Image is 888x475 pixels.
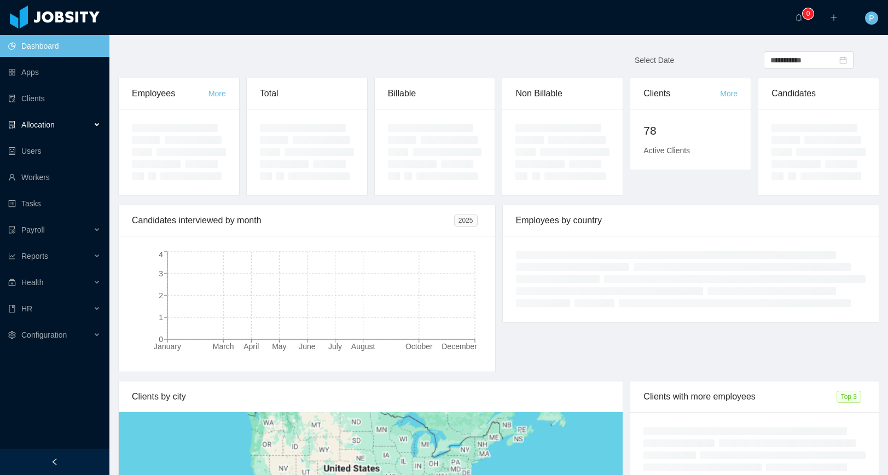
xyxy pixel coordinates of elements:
[8,61,101,83] a: icon: appstoreApps
[643,381,836,412] div: Clients with more employees
[8,193,101,215] a: icon: profileTasks
[260,78,354,109] div: Total
[21,331,67,339] span: Configuration
[643,146,690,155] span: Active Clients
[635,56,674,65] span: Select Date
[132,205,454,236] div: Candidates interviewed by month
[272,342,286,351] tspan: May
[720,89,738,98] a: More
[8,305,16,312] i: icon: book
[388,78,482,109] div: Billable
[803,8,814,19] sup: 0
[405,342,433,351] tspan: October
[8,331,16,339] i: icon: setting
[21,252,48,260] span: Reports
[154,342,181,351] tspan: January
[8,166,101,188] a: icon: userWorkers
[515,78,610,109] div: Non Billable
[21,120,55,129] span: Allocation
[299,342,316,351] tspan: June
[132,381,610,412] div: Clients by city
[839,56,847,64] i: icon: calendar
[21,225,45,234] span: Payroll
[351,342,375,351] tspan: August
[208,89,226,98] a: More
[830,14,838,21] i: icon: plus
[442,342,477,351] tspan: December
[21,304,32,313] span: HR
[243,342,259,351] tspan: April
[213,342,234,351] tspan: March
[8,88,101,109] a: icon: auditClients
[132,78,208,109] div: Employees
[159,291,163,300] tspan: 2
[771,78,866,109] div: Candidates
[869,11,874,25] span: P
[643,122,738,140] h2: 78
[159,313,163,322] tspan: 1
[328,342,342,351] tspan: July
[159,250,163,259] tspan: 4
[8,226,16,234] i: icon: file-protect
[8,279,16,286] i: icon: medicine-box
[8,35,101,57] a: icon: pie-chartDashboard
[643,78,720,109] div: Clients
[159,269,163,278] tspan: 3
[8,140,101,162] a: icon: robotUsers
[454,215,478,227] span: 2025
[516,205,866,236] div: Employees by country
[795,14,803,21] i: icon: bell
[8,252,16,260] i: icon: line-chart
[8,121,16,129] i: icon: solution
[159,335,163,344] tspan: 0
[837,391,861,403] span: Top 3
[21,278,43,287] span: Health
